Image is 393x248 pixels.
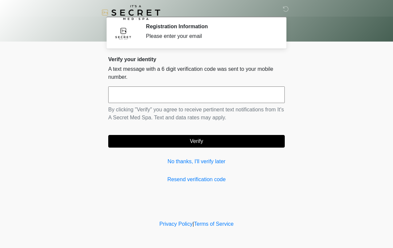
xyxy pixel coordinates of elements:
a: Resend verification code [108,176,285,184]
h2: Verify your identity [108,56,285,62]
a: Terms of Service [194,221,233,227]
button: Verify [108,135,285,148]
p: By clicking "Verify" you agree to receive pertinent text notifications from It's A Secret Med Spa... [108,106,285,122]
a: No thanks, I'll verify later [108,158,285,166]
a: Privacy Policy [160,221,193,227]
h2: Registration Information [146,23,275,30]
img: It's A Secret Med Spa Logo [102,5,160,20]
p: A text message with a 6 digit verification code was sent to your mobile number. [108,65,285,81]
img: Agent Avatar [113,23,133,43]
a: | [193,221,194,227]
div: Please enter your email [146,32,275,40]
